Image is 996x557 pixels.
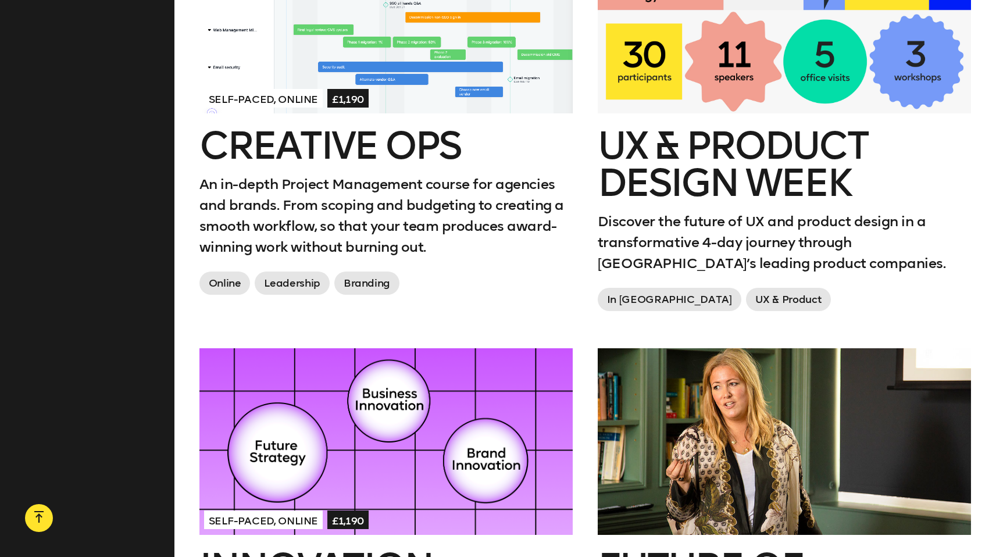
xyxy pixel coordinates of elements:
[199,127,573,165] h2: Creative Ops
[204,89,323,108] span: Self-paced, Online
[327,89,369,108] span: £1,190
[598,211,971,274] p: Discover the future of UX and product design in a transformative 4-day journey through [GEOGRAPHI...
[255,272,329,295] span: Leadership
[598,127,971,202] h2: UX & Product Design Week
[204,510,323,529] span: Self-paced, Online
[327,510,369,529] span: £1,190
[746,288,831,311] span: UX & Product
[334,272,399,295] span: Branding
[598,288,741,311] span: In [GEOGRAPHIC_DATA]
[199,174,573,258] p: An in-depth Project Management course for agencies and brands. From scoping and budgeting to crea...
[199,272,251,295] span: Online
